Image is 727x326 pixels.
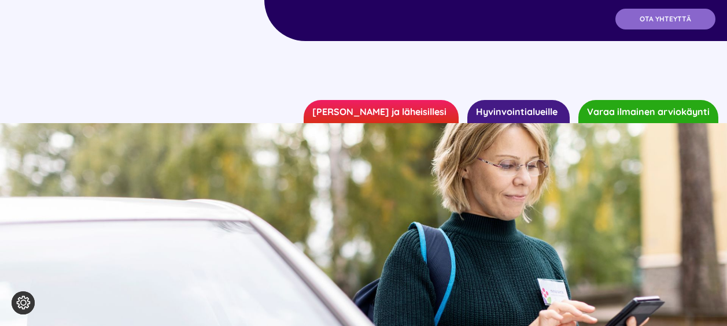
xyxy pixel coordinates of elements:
a: Hyvinvointialueille [467,100,570,123]
a: OTA YHTEYTTÄ [615,9,715,29]
a: Varaa ilmainen arviokäynti [578,100,718,123]
button: Evästeasetukset [12,291,35,314]
span: OTA YHTEYTTÄ [640,15,691,23]
a: [PERSON_NAME] ja läheisillesi [304,100,459,123]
